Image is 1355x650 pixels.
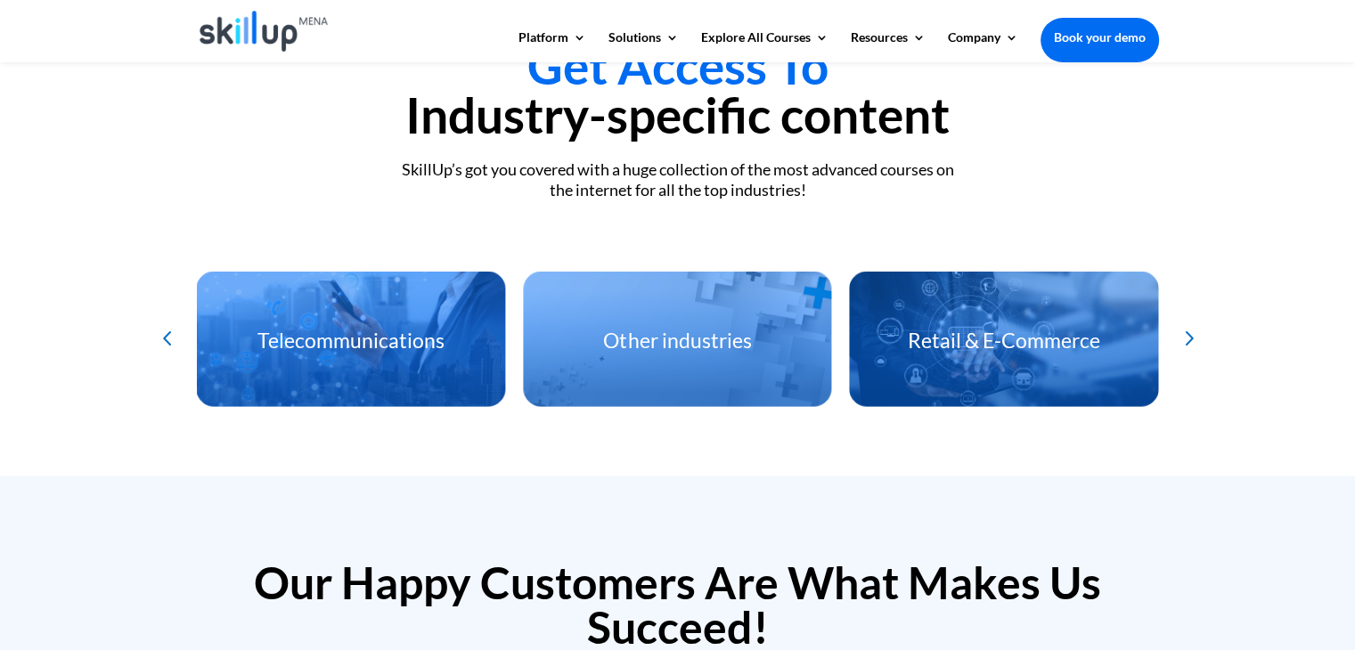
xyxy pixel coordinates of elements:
a: Explore All Courses [701,31,829,61]
a: Resources [851,31,926,61]
img: Skillup Mena [200,11,329,52]
div: SkillUp’s got you covered with a huge collection of the most advanced courses on the internet for... [197,159,1159,201]
h3: Retail & E-Commerce [850,330,1159,360]
h3: Other industries [523,330,832,360]
h2: Industry-specific content [197,42,1159,149]
div: 10 / 12 [850,272,1159,407]
div: Next slide [1173,324,1203,353]
h3: Telecommunications [196,330,505,360]
a: Book your demo [1041,18,1159,57]
iframe: Chat Widget [1266,565,1355,650]
a: Platform [518,31,586,61]
span: Get Access To [527,37,829,95]
a: Solutions [608,31,679,61]
a: Company [948,31,1018,61]
div: 8 / 12 [196,272,505,407]
div: Previous slide [152,324,182,353]
div: 9 / 12 [523,272,832,407]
